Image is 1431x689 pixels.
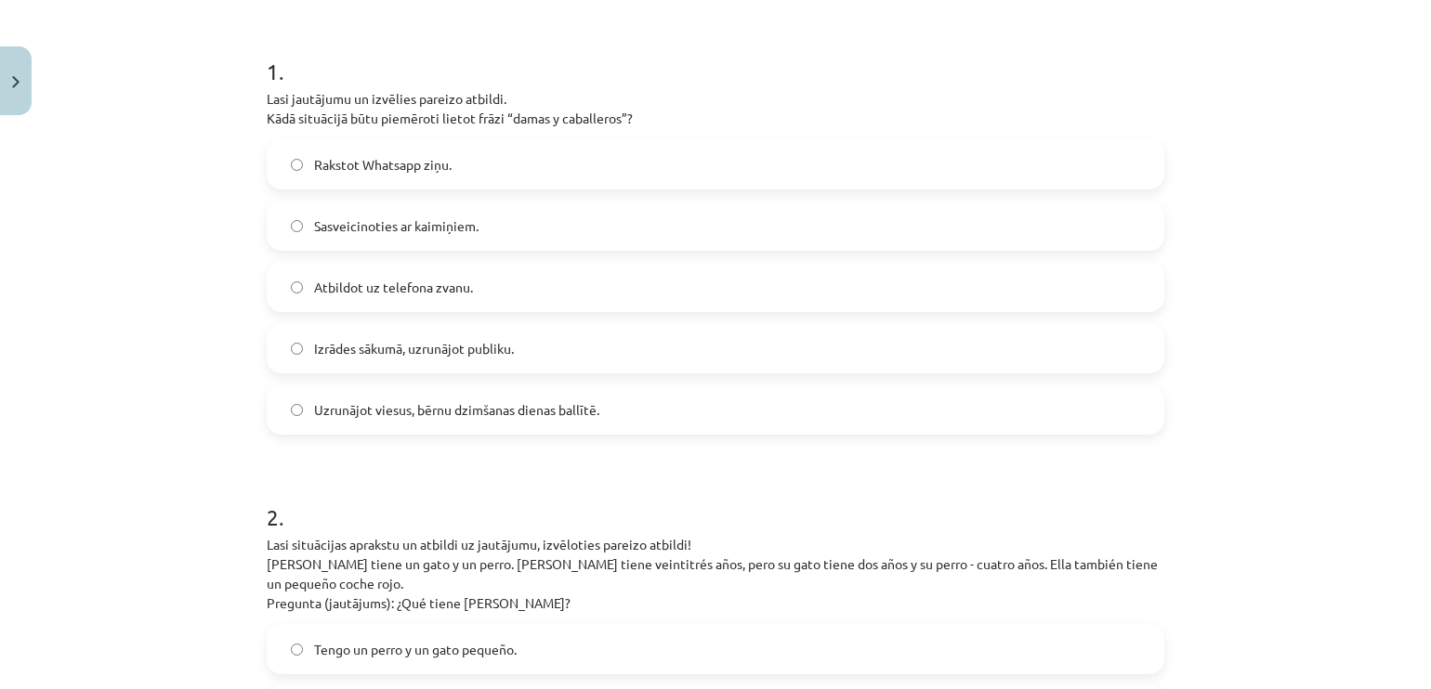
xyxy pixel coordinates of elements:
h1: 2 . [267,472,1164,529]
input: Atbildot uz telefona zvanu. [291,281,303,293]
p: Lasi jautājumu un izvēlies pareizo atbildi. Kādā situācijā būtu piemēroti lietot frāzi “damas y c... [267,89,1164,128]
span: Tengo un perro y un gato pequeño. [314,640,517,659]
input: Rakstot Whatsapp ziņu. [291,159,303,171]
span: Uzrunājot viesus, bērnu dzimšanas dienas ballītē. [314,400,599,420]
img: icon-close-lesson-0947bae3869378f0d4975bcd49f059093ad1ed9edebbc8119c70593378902aed.svg [12,76,20,88]
h1: 1 . [267,26,1164,84]
input: Uzrunājot viesus, bērnu dzimšanas dienas ballītē. [291,404,303,416]
span: Sasveicinoties ar kaimiņiem. [314,216,479,236]
input: Izrādes sākumā, uzrunājot publiku. [291,343,303,355]
input: Tengo un perro y un gato pequeño. [291,643,303,656]
span: Izrādes sākumā, uzrunājot publiku. [314,339,514,358]
span: Atbildot uz telefona zvanu. [314,278,473,297]
span: Rakstot Whatsapp ziņu. [314,155,452,175]
p: Lasi situācijas aprakstu un atbildi uz jautājumu, izvēloties pareizo atbildi! [PERSON_NAME] tiene... [267,535,1164,613]
input: Sasveicinoties ar kaimiņiem. [291,220,303,232]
